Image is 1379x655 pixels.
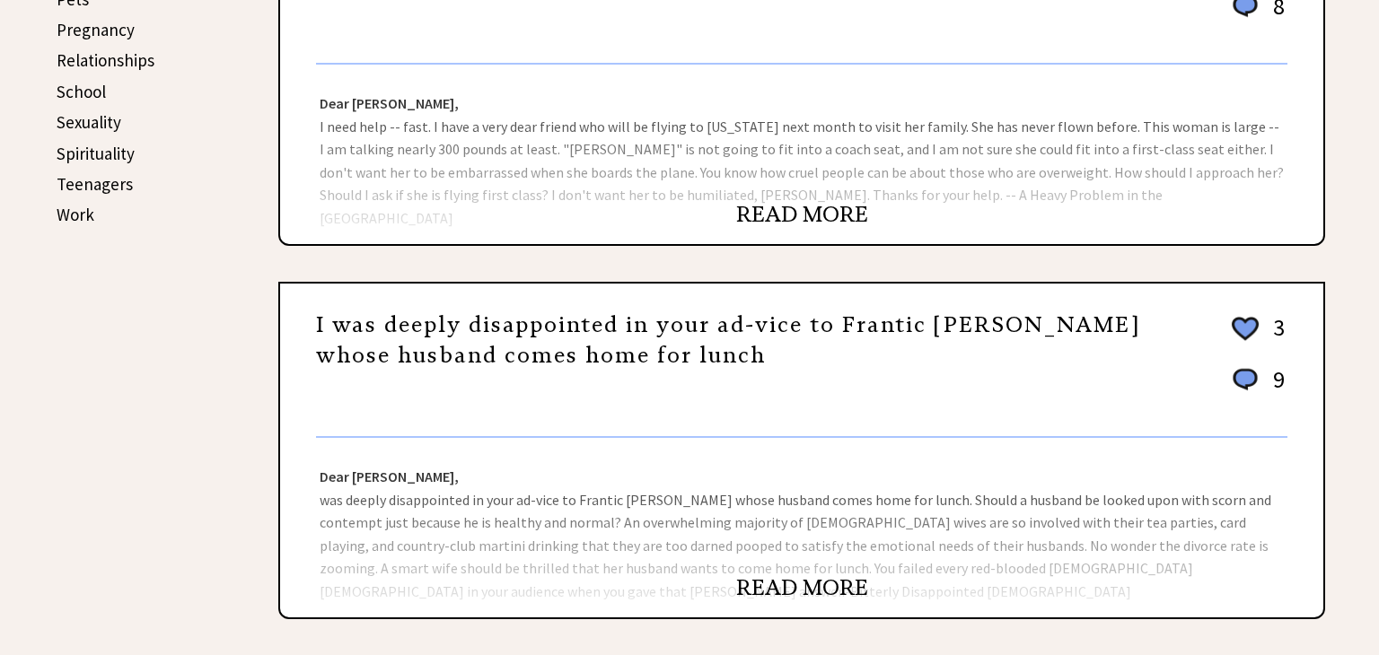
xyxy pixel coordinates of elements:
a: Sexuality [57,111,121,133]
a: Teenagers [57,173,133,195]
strong: Dear [PERSON_NAME], [320,94,459,112]
td: 3 [1264,312,1286,362]
a: Work [57,204,94,225]
div: I need help -- fast. I have a very dear friend who will be flying to [US_STATE] next month to vis... [280,65,1323,244]
a: READ MORE [736,201,868,228]
a: Spirituality [57,143,135,164]
img: heart_outline%202.png [1229,313,1261,345]
div: was deeply disappointed in your ad-vice to Frantic [PERSON_NAME] whose husband comes home for lun... [280,438,1323,617]
a: I was deeply disappointed in your ad-vice to Frantic [PERSON_NAME] whose husband comes home for l... [316,311,1139,369]
a: Relationships [57,49,154,71]
a: READ MORE [736,574,868,601]
img: message_round%201.png [1229,365,1261,394]
td: 9 [1264,364,1286,412]
a: Pregnancy [57,19,135,40]
strong: Dear [PERSON_NAME], [320,467,459,485]
a: School [57,81,106,102]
